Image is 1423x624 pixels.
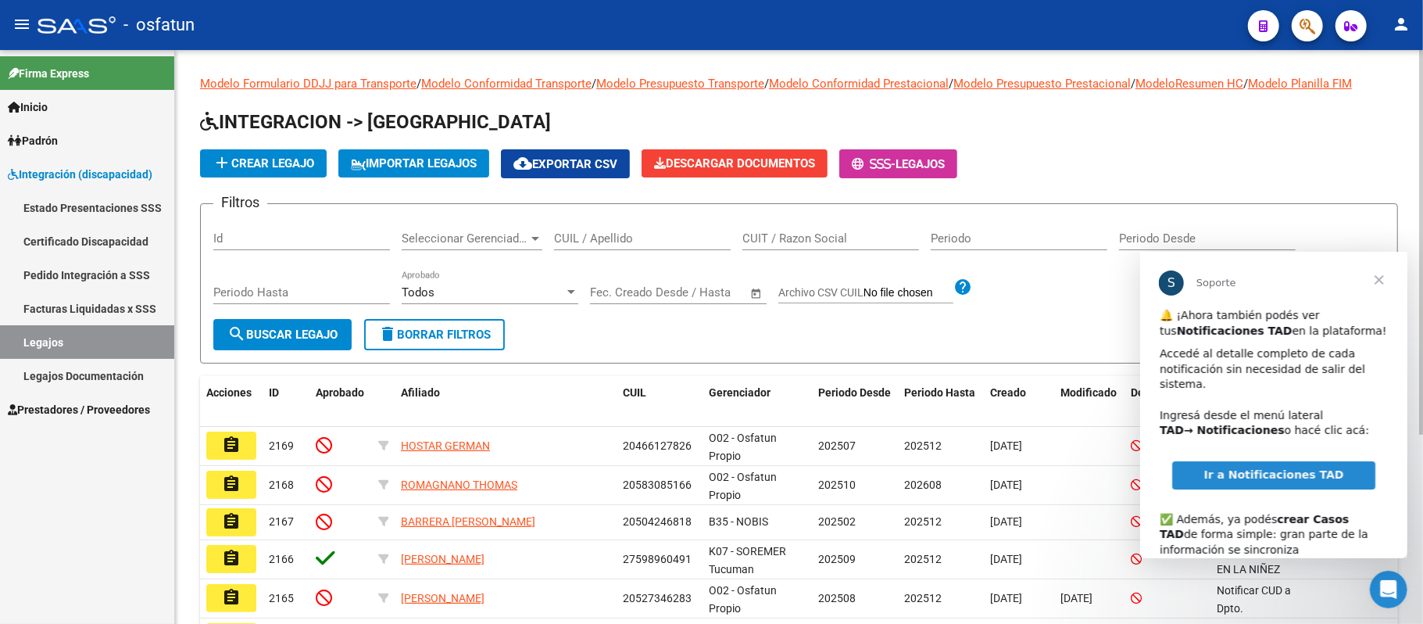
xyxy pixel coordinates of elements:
span: 202510 [818,479,856,491]
span: IMPORTAR LEGAJOS [351,156,477,170]
span: 20527346283 [623,592,692,604]
span: 202512 [904,592,942,604]
span: 202508 [818,592,856,604]
span: INTEGRACION -> [GEOGRAPHIC_DATA] [200,111,551,133]
datatable-header-cell: Gerenciador [703,376,812,428]
span: Integración (discapacidad) [8,166,152,183]
span: - [852,157,896,171]
span: Todos [402,285,434,299]
span: Acciones [206,386,252,399]
span: HOSTAR GERMAN [401,439,490,452]
span: Crear Legajo [213,156,314,170]
span: Borrar Filtros [378,328,491,342]
span: Afiliado [401,386,440,399]
span: 2168 [269,479,294,491]
button: IMPORTAR LEGAJOS [338,149,489,178]
span: [DATE] [990,553,1022,565]
span: Descargar Documentos [654,156,815,170]
span: 27598960491 [623,553,692,565]
iframe: Intercom live chat [1370,571,1407,608]
span: - osfatun [123,8,195,42]
a: Modelo Presupuesto Prestacional [953,77,1131,91]
button: Exportar CSV [501,149,630,178]
a: Modelo Presupuesto Transporte [596,77,764,91]
a: Modelo Conformidad Transporte [421,77,592,91]
span: Creado [990,386,1026,399]
span: Inicio [8,99,48,116]
h3: Filtros [213,192,267,213]
span: ID [269,386,279,399]
datatable-header-cell: Periodo Desde [812,376,898,428]
span: [PERSON_NAME] [401,592,484,604]
datatable-header-cell: Dependencia [1124,376,1210,428]
span: [DATE] [1060,592,1092,604]
mat-icon: add [213,153,231,172]
mat-icon: delete [378,325,397,343]
datatable-header-cell: Periodo Hasta [898,376,984,428]
span: 20583085166 [623,479,692,491]
button: Borrar Filtros [364,319,505,350]
iframe: Intercom live chat mensaje [1140,252,1407,558]
button: -Legajos [839,149,957,178]
input: Fecha inicio [590,285,653,299]
span: Periodo Hasta [904,386,975,399]
span: 20466127826 [623,439,692,452]
datatable-header-cell: Creado [984,376,1054,428]
span: Aprobado [316,386,364,399]
mat-icon: assignment [222,549,241,568]
span: 202512 [904,553,942,565]
span: 2166 [269,553,294,565]
a: Modelo Planilla FIM [1248,77,1352,91]
span: 2165 [269,592,294,604]
span: 202509 [818,553,856,565]
mat-icon: cloud_download [513,154,532,173]
span: 2169 [269,439,294,452]
span: Exportar CSV [513,157,617,171]
span: 202512 [904,515,942,528]
datatable-header-cell: Aprobado [309,376,372,428]
button: Descargar Documentos [642,149,828,178]
datatable-header-cell: Acciones [200,376,263,428]
span: CUIL [623,386,646,399]
span: Seleccionar Gerenciador [402,231,528,246]
span: O02 - Osfatun Propio [709,584,777,615]
mat-icon: person [1392,15,1410,34]
span: Legajos [896,157,945,171]
button: Buscar Legajo [213,319,352,350]
span: Prestadores / Proveedores [8,401,150,418]
span: Periodo Desde [818,386,891,399]
datatable-header-cell: CUIL [617,376,703,428]
span: 202502 [818,515,856,528]
a: Modelo Conformidad Prestacional [769,77,949,91]
span: B35 - NOBIS [709,515,768,528]
span: [PERSON_NAME] [401,553,484,565]
span: Gerenciador [709,386,770,399]
span: 202507 [818,439,856,452]
mat-icon: menu [13,15,31,34]
span: K07 - SOREMER Tucuman [709,545,786,576]
button: Crear Legajo [200,149,327,178]
mat-icon: assignment [222,512,241,531]
mat-icon: help [953,278,972,296]
span: Firma Express [8,65,89,82]
input: Archivo CSV CUIL [863,286,953,300]
span: Archivo CSV CUIL [778,286,863,299]
span: [DATE] [990,592,1022,604]
span: Modificado [1060,386,1117,399]
a: Modelo Formulario DDJJ para Transporte [200,77,417,91]
mat-icon: assignment [222,436,241,454]
mat-icon: assignment [222,475,241,493]
button: Open calendar [748,285,766,303]
span: 202512 [904,439,942,452]
input: Fecha fin [667,285,743,299]
datatable-header-cell: Modificado [1054,376,1124,428]
mat-icon: search [227,325,246,343]
span: BARRERA [PERSON_NAME] [401,515,535,528]
span: [DATE] [990,479,1022,491]
span: 20504246818 [623,515,692,528]
div: ✅ Además, ya podés de forma simple: gran parte de la información se sincroniza automáticamente y ... [20,245,248,352]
